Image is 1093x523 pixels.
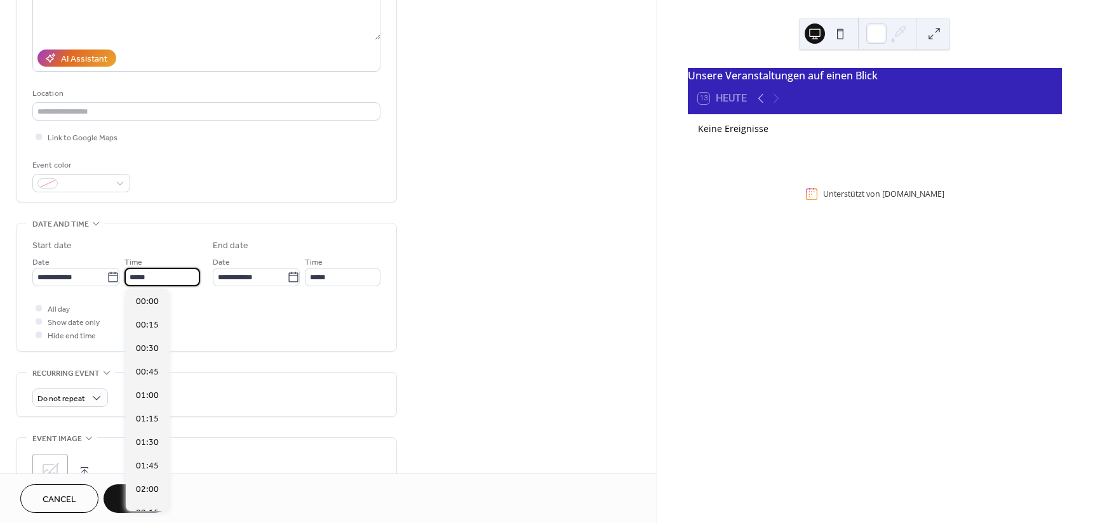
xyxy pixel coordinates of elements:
[136,483,159,496] span: 02:00
[136,366,159,379] span: 00:45
[32,218,89,231] span: Date and time
[136,342,159,355] span: 00:30
[32,432,82,446] span: Event image
[823,189,944,199] div: Unterstützt von
[48,329,96,343] span: Hide end time
[124,256,142,269] span: Time
[32,256,50,269] span: Date
[37,50,116,67] button: AI Assistant
[688,68,1062,83] div: Unsere Veranstaltungen auf einen Blick
[43,493,76,506] span: Cancel
[32,87,378,100] div: Location
[213,239,248,253] div: End date
[48,316,100,329] span: Show date only
[32,367,100,380] span: Recurring event
[61,53,107,66] div: AI Assistant
[37,392,85,406] span: Do not repeat
[136,319,159,332] span: 00:15
[136,389,159,402] span: 01:00
[48,303,70,316] span: All day
[213,256,230,269] span: Date
[136,436,159,449] span: 01:30
[32,454,68,489] div: ;
[32,239,72,253] div: Start date
[136,460,159,473] span: 01:45
[136,413,159,426] span: 01:15
[698,122,1052,135] div: Keine Ereignisse
[20,484,98,513] button: Cancel
[136,295,159,308] span: 00:00
[104,484,169,513] button: Save
[882,189,944,199] a: [DOMAIN_NAME]
[32,159,128,172] div: Event color
[305,256,323,269] span: Time
[136,506,159,520] span: 02:15
[48,131,117,145] span: Link to Google Maps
